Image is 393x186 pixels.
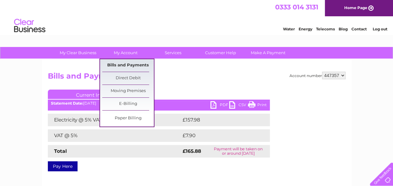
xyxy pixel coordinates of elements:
a: Current Invoice [48,90,142,99]
a: Bills and Payments [102,59,154,72]
a: Make A Payment [242,47,294,59]
div: Clear Business is a trading name of Verastar Limited (registered in [GEOGRAPHIC_DATA] No. 3667643... [49,3,345,30]
a: Moving Premises [102,85,154,97]
a: My Account [100,47,151,59]
td: Payment will be taken on or around [DATE] [207,145,270,158]
td: £157.98 [181,114,258,126]
a: Paper Billing [102,112,154,125]
a: Direct Debit [102,72,154,85]
a: Customer Help [195,47,246,59]
td: Electricity @ 5% VAT [48,114,181,126]
td: VAT @ 5% [48,129,181,142]
a: Log out [372,27,387,31]
strong: Total [54,148,67,154]
div: [DATE] [48,101,270,106]
a: 0333 014 3131 [275,3,318,11]
a: Services [147,47,199,59]
h2: Bills and Payments [48,72,345,84]
a: Contact [351,27,367,31]
a: Energy [299,27,312,31]
a: Pay Here [48,161,78,171]
a: Water [283,27,295,31]
b: Statement Date: [51,101,83,106]
img: logo.png [14,16,46,35]
a: Blog [339,27,348,31]
td: £7.90 [181,129,255,142]
a: Print [248,101,267,110]
a: Telecoms [316,27,335,31]
strong: £165.88 [183,148,201,154]
a: CSV [229,101,248,110]
a: PDF [210,101,229,110]
div: Account number [290,72,345,79]
a: My Clear Business [52,47,104,59]
a: E-Billing [102,98,154,110]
